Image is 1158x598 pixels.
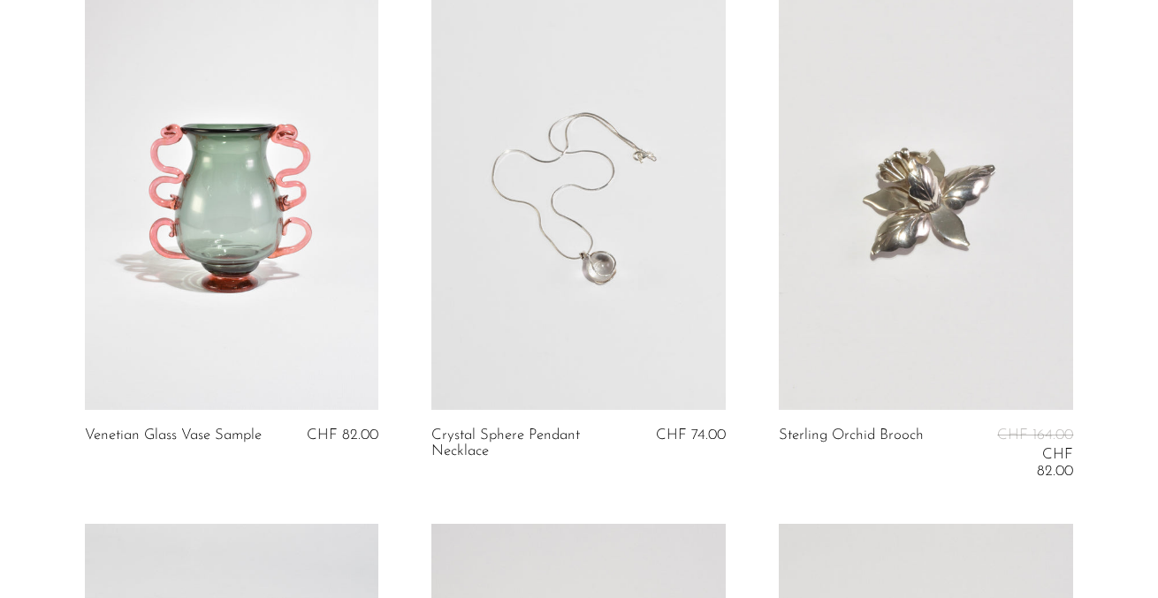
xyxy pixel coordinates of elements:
[779,428,924,480] a: Sterling Orchid Brooch
[431,428,627,460] a: Crystal Sphere Pendant Necklace
[997,428,1073,443] span: CHF 164.00
[307,428,378,443] span: CHF 82.00
[656,428,726,443] span: CHF 74.00
[1037,447,1073,478] span: CHF 82.00
[85,428,262,443] a: Venetian Glass Vase Sample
